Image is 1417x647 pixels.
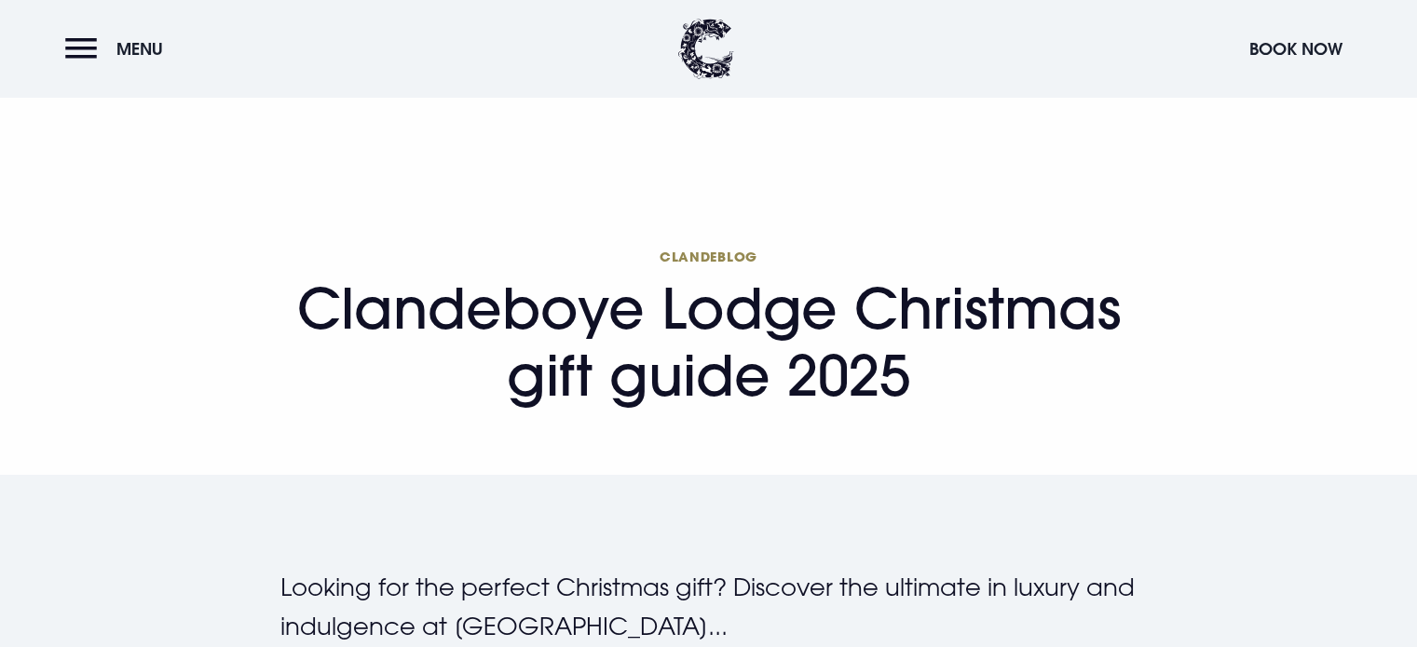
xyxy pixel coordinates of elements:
h1: Clandeboye Lodge Christmas gift guide 2025 [280,248,1138,409]
span: Clandeblog [280,248,1138,265]
span: Menu [116,38,163,60]
button: Menu [65,29,172,69]
img: Clandeboye Lodge [678,19,734,79]
p: Looking for the perfect Christmas gift? Discover the ultimate in luxury and indulgence at [GEOGRA... [280,568,1138,645]
button: Book Now [1240,29,1352,69]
